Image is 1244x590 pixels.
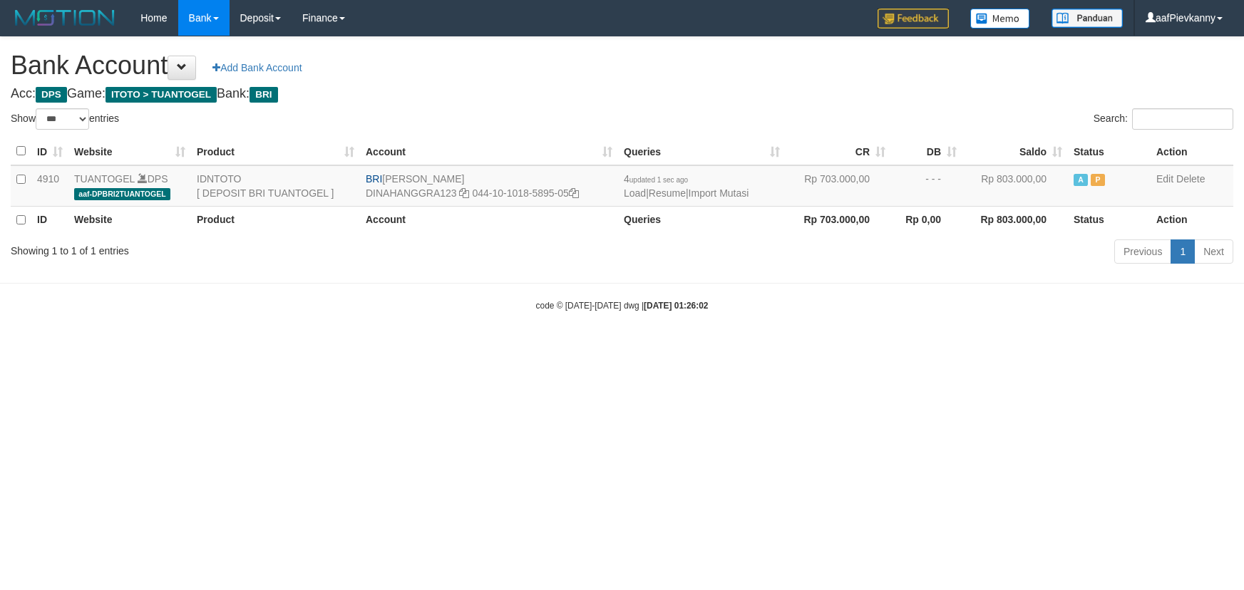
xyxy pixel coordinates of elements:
th: ID: activate to sort column ascending [31,138,68,165]
a: Edit [1156,173,1173,185]
img: MOTION_logo.png [11,7,119,29]
a: TUANTOGEL [74,173,135,185]
input: Search: [1132,108,1233,130]
a: Copy DINAHANGGRA123 to clipboard [459,187,469,199]
img: panduan.png [1052,9,1123,28]
th: Action [1151,138,1233,165]
a: Previous [1114,239,1171,264]
a: Delete [1176,173,1205,185]
span: | | [624,173,749,199]
th: Rp 803.000,00 [962,206,1068,234]
th: Queries [618,206,786,234]
th: Account: activate to sort column ascending [360,138,618,165]
th: Rp 0,00 [891,206,962,234]
a: DINAHANGGRA123 [366,187,457,199]
h1: Bank Account [11,51,1233,80]
label: Show entries [11,108,119,130]
span: BRI [366,173,382,185]
a: Add Bank Account [203,56,311,80]
img: Button%20Memo.svg [970,9,1030,29]
th: Action [1151,206,1233,234]
span: Paused [1091,174,1105,186]
th: Product [191,206,360,234]
span: Active [1074,174,1088,186]
a: Load [624,187,646,199]
span: ITOTO > TUANTOGEL [106,87,217,103]
span: DPS [36,87,67,103]
th: Website [68,206,191,234]
th: Saldo: activate to sort column ascending [962,138,1068,165]
td: [PERSON_NAME] 044-10-1018-5895-05 [360,165,618,207]
strong: [DATE] 01:26:02 [644,301,708,311]
a: Copy 044101018589505 to clipboard [569,187,579,199]
a: 1 [1171,239,1195,264]
th: Rp 703.000,00 [786,206,891,234]
th: Account [360,206,618,234]
th: ID [31,206,68,234]
td: IDNTOTO [ DEPOSIT BRI TUANTOGEL ] [191,165,360,207]
small: code © [DATE]-[DATE] dwg | [536,301,709,311]
th: CR: activate to sort column ascending [786,138,891,165]
h4: Acc: Game: Bank: [11,87,1233,101]
th: DB: activate to sort column ascending [891,138,962,165]
th: Queries: activate to sort column ascending [618,138,786,165]
select: Showentries [36,108,89,130]
span: BRI [250,87,277,103]
th: Status [1068,138,1151,165]
a: Next [1194,239,1233,264]
a: Resume [649,187,686,199]
td: Rp 703.000,00 [786,165,891,207]
th: Product: activate to sort column ascending [191,138,360,165]
td: Rp 803.000,00 [962,165,1068,207]
div: Showing 1 to 1 of 1 entries [11,238,508,258]
td: DPS [68,165,191,207]
label: Search: [1094,108,1233,130]
th: Website: activate to sort column ascending [68,138,191,165]
th: Status [1068,206,1151,234]
td: - - - [891,165,962,207]
img: Feedback.jpg [878,9,949,29]
a: Import Mutasi [689,187,749,199]
td: 4910 [31,165,68,207]
span: aaf-DPBRI2TUANTOGEL [74,188,170,200]
span: updated 1 sec ago [629,176,688,184]
span: 4 [624,173,688,185]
